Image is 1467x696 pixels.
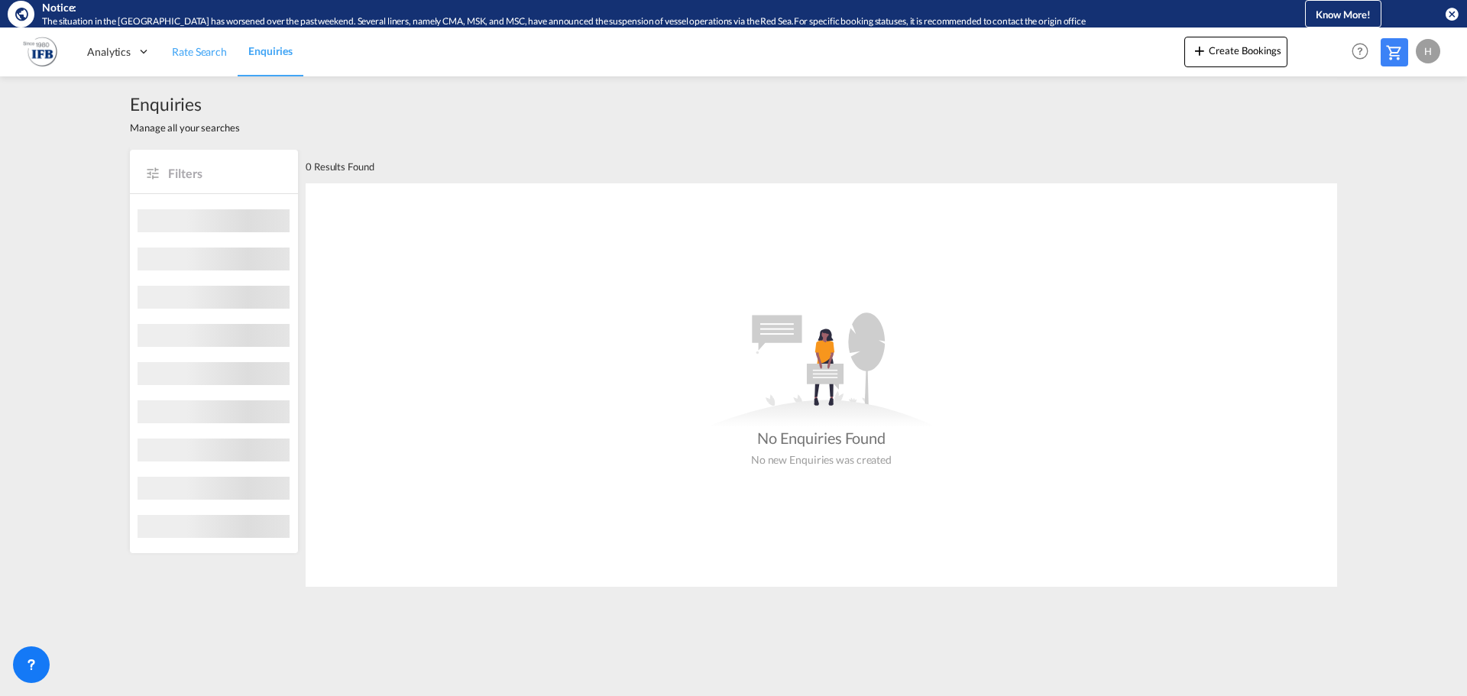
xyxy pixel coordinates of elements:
[751,448,892,468] div: No new Enquiries was created
[172,45,227,58] span: Rate Search
[168,165,283,182] span: Filters
[306,150,374,183] div: 0 Results Found
[1416,39,1440,63] div: H
[76,27,161,76] div: Analytics
[1444,6,1459,21] button: icon-close-circle
[1347,38,1381,66] div: Help
[130,92,240,116] span: Enquiries
[1190,41,1209,60] md-icon: icon-plus 400-fg
[23,34,57,69] img: b628ab10256c11eeb52753acbc15d091.png
[161,27,238,76] a: Rate Search
[238,27,303,76] a: Enquiries
[87,44,131,60] span: Analytics
[1184,37,1287,67] button: icon-plus 400-fgCreate Bookings
[1347,38,1373,64] span: Help
[248,44,293,57] span: Enquiries
[14,6,29,21] md-icon: icon-earth
[1316,8,1371,21] span: Know More!
[757,427,886,448] div: No Enquiries Found
[707,312,936,427] md-icon: assets/icons/custom/empty_quotes.svg
[42,15,1242,28] div: The situation in the Red Sea has worsened over the past weekend. Several liners, namely CMA, MSK,...
[130,121,240,134] span: Manage all your searches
